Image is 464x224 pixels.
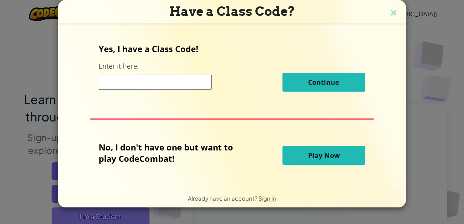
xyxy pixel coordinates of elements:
[258,195,276,202] a: Sign in
[389,8,398,19] img: close icon
[282,73,365,92] button: Continue
[169,4,295,19] span: Have a Class Code?
[99,141,244,164] p: No, I don't have one but want to play CodeCombat!
[308,78,339,87] span: Continue
[282,146,365,165] button: Play Now
[99,61,139,71] label: Enter it here:
[308,151,340,160] span: Play Now
[188,195,258,202] span: Already have an account?
[99,43,365,54] p: Yes, I have a Class Code!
